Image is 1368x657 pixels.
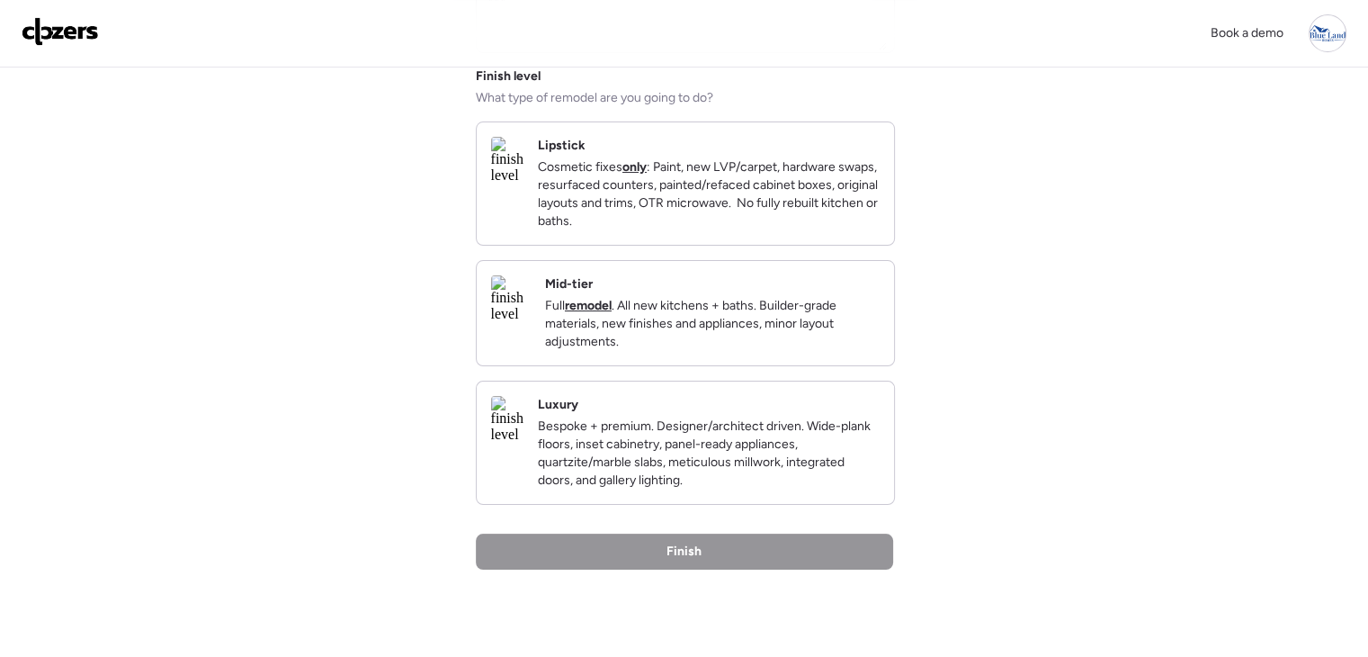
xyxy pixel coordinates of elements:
[538,158,880,230] p: Cosmetic fixes : Paint, new LVP/carpet, hardware swaps, resurfaced counters, painted/refaced cabi...
[491,275,531,322] img: finish level
[666,543,702,561] span: Finish
[538,137,586,155] h2: Lipstick
[491,396,523,443] img: finish level
[1211,25,1283,40] span: Book a demo
[22,17,99,46] img: Logo
[622,159,647,175] strong: only
[565,298,612,313] strong: remodel
[476,67,541,85] span: Finish level
[491,137,523,184] img: finish level
[545,275,593,293] h2: Mid-tier
[545,297,880,351] p: Full . All new kitchens + baths. Builder-grade materials, new finishes and appliances, minor layo...
[538,396,578,414] h2: Luxury
[538,418,880,490] p: Bespoke + premium. Designer/architect driven. Wide-plank floors, inset cabinetry, panel-ready app...
[476,89,713,107] span: What type of remodel are you going to do?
